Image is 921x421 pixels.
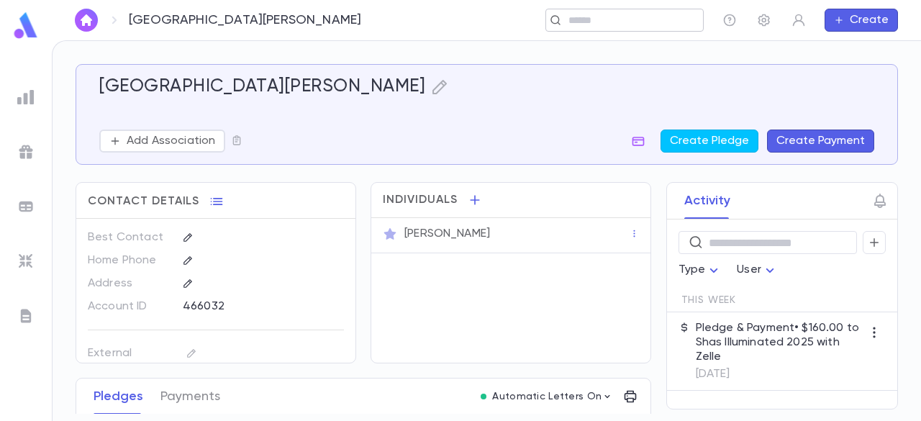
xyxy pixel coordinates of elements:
[737,256,779,284] div: User
[88,272,171,295] p: Address
[88,226,171,249] p: Best Contact
[17,253,35,270] img: imports_grey.530a8a0e642e233f2baf0ef88e8c9fcb.svg
[681,294,737,306] span: This Week
[17,89,35,106] img: reports_grey.c525e4749d1bce6a11f5fe2a8de1b229.svg
[88,194,199,209] span: Contact Details
[684,183,730,219] button: Activity
[492,391,602,402] p: Automatic Letters On
[696,321,863,364] p: Pledge & Payment • $160.00 to Shas Illuminated 2025 with Zelle
[679,264,706,276] span: Type
[661,130,758,153] button: Create Pledge
[767,130,874,153] button: Create Payment
[17,198,35,215] img: batches_grey.339ca447c9d9533ef1741baa751efc33.svg
[17,307,35,325] img: letters_grey.7941b92b52307dd3b8a917253454ce1c.svg
[88,249,171,272] p: Home Phone
[88,295,171,318] p: Account ID
[383,193,458,207] span: Individuals
[160,379,220,415] button: Payments
[183,295,313,317] div: 466032
[94,379,143,415] button: Pledges
[78,14,95,26] img: home_white.a664292cf8c1dea59945f0da9f25487c.svg
[12,12,40,40] img: logo
[825,9,898,32] button: Create
[127,134,215,148] p: Add Association
[129,12,361,28] p: [GEOGRAPHIC_DATA][PERSON_NAME]
[404,227,490,241] p: [PERSON_NAME]
[737,264,761,276] span: User
[99,130,225,153] button: Add Association
[696,367,863,381] p: [DATE]
[679,256,723,284] div: Type
[99,76,425,98] h5: [GEOGRAPHIC_DATA][PERSON_NAME]
[475,386,619,407] button: Automatic Letters On
[17,143,35,160] img: campaigns_grey.99e729a5f7ee94e3726e6486bddda8f1.svg
[88,342,171,375] p: External Account ID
